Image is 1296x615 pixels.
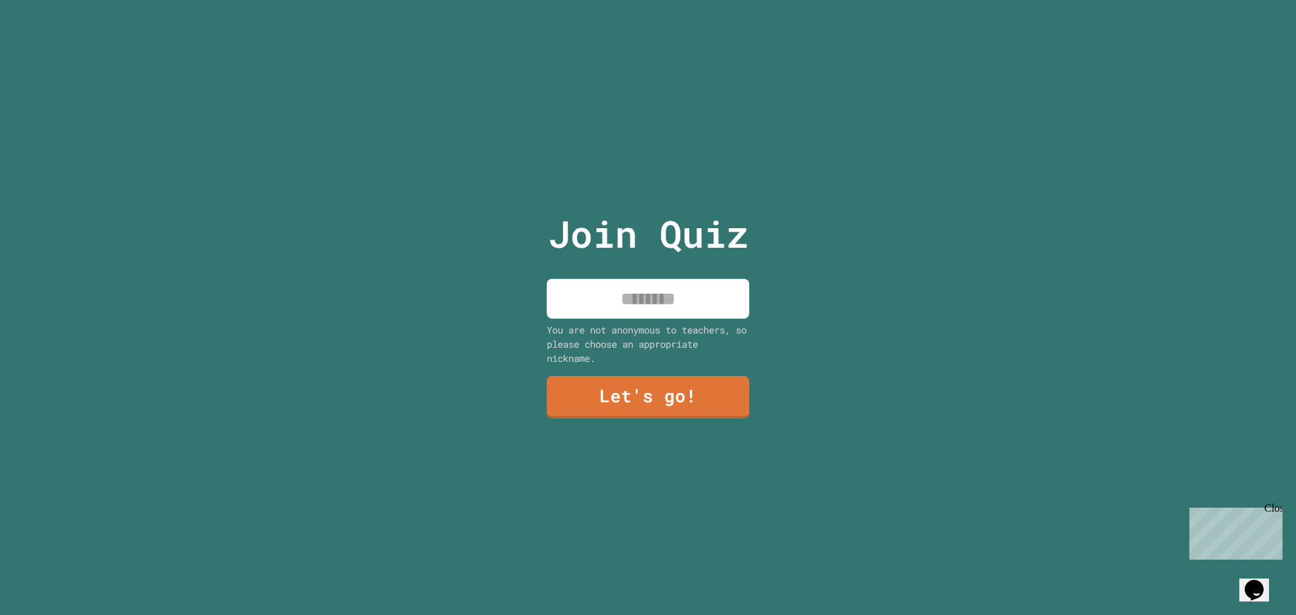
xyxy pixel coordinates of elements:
[1239,561,1282,601] iframe: chat widget
[548,206,749,262] p: Join Quiz
[1184,502,1282,560] iframe: chat widget
[547,376,749,419] a: Let's go!
[5,5,93,86] div: Chat with us now!Close
[547,323,749,365] div: You are not anonymous to teachers, so please choose an appropriate nickname.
